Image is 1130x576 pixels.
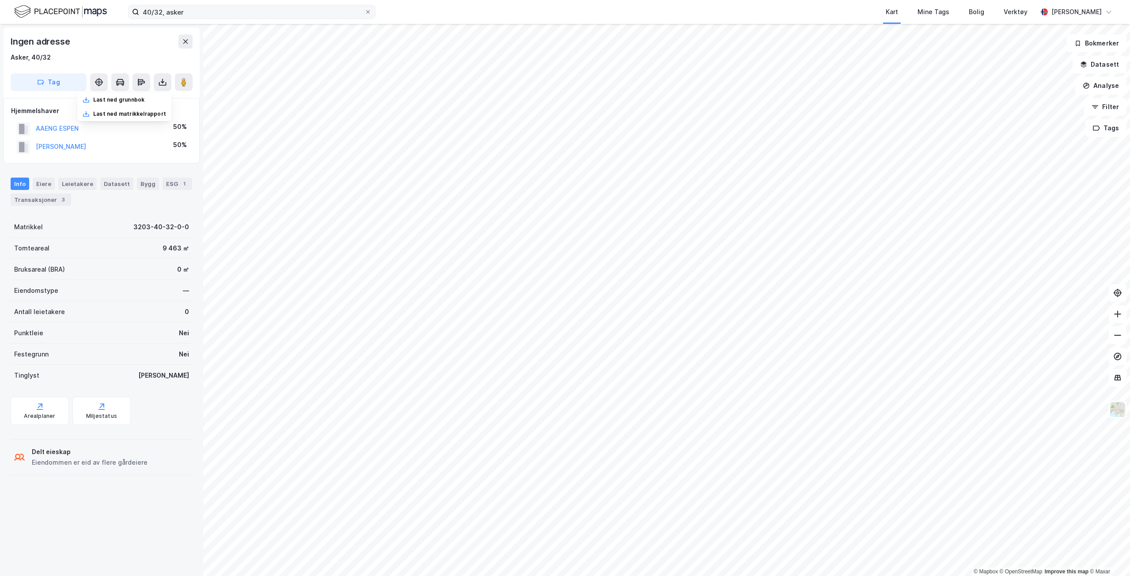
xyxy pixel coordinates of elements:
[59,195,68,204] div: 3
[14,222,43,232] div: Matrikkel
[1073,56,1126,73] button: Datasett
[11,34,72,49] div: Ingen adresse
[11,52,51,63] div: Asker, 40/32
[24,413,55,420] div: Arealplaner
[1051,7,1102,17] div: [PERSON_NAME]
[177,264,189,275] div: 0 ㎡
[180,179,189,188] div: 1
[11,73,87,91] button: Tag
[14,349,49,360] div: Festegrunn
[163,178,192,190] div: ESG
[179,349,189,360] div: Nei
[32,457,148,468] div: Eiendommen er eid av flere gårdeiere
[100,178,133,190] div: Datasett
[1067,34,1126,52] button: Bokmerker
[133,222,189,232] div: 3203-40-32-0-0
[1000,568,1043,575] a: OpenStreetMap
[32,447,148,457] div: Delt eieskap
[14,370,39,381] div: Tinglyst
[11,178,29,190] div: Info
[138,370,189,381] div: [PERSON_NAME]
[14,307,65,317] div: Antall leietakere
[918,7,949,17] div: Mine Tags
[1086,534,1130,576] iframe: Chat Widget
[1085,119,1126,137] button: Tags
[1086,534,1130,576] div: Kontrollprogram for chat
[14,328,43,338] div: Punktleie
[137,178,159,190] div: Bygg
[179,328,189,338] div: Nei
[1045,568,1088,575] a: Improve this map
[163,243,189,254] div: 9 463 ㎡
[14,285,58,296] div: Eiendomstype
[1109,401,1126,418] img: Z
[139,5,364,19] input: Søk på adresse, matrikkel, gårdeiere, leietakere eller personer
[14,264,65,275] div: Bruksareal (BRA)
[86,413,117,420] div: Miljøstatus
[11,193,71,206] div: Transaksjoner
[14,243,49,254] div: Tomteareal
[11,106,192,116] div: Hjemmelshaver
[185,307,189,317] div: 0
[886,7,898,17] div: Kart
[58,178,97,190] div: Leietakere
[969,7,984,17] div: Bolig
[1084,98,1126,116] button: Filter
[93,96,144,103] div: Last ned grunnbok
[33,178,55,190] div: Eiere
[1004,7,1028,17] div: Verktøy
[14,4,107,19] img: logo.f888ab2527a4732fd821a326f86c7f29.svg
[173,140,187,150] div: 50%
[1075,77,1126,95] button: Analyse
[173,121,187,132] div: 50%
[183,285,189,296] div: —
[974,568,998,575] a: Mapbox
[93,110,166,117] div: Last ned matrikkelrapport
